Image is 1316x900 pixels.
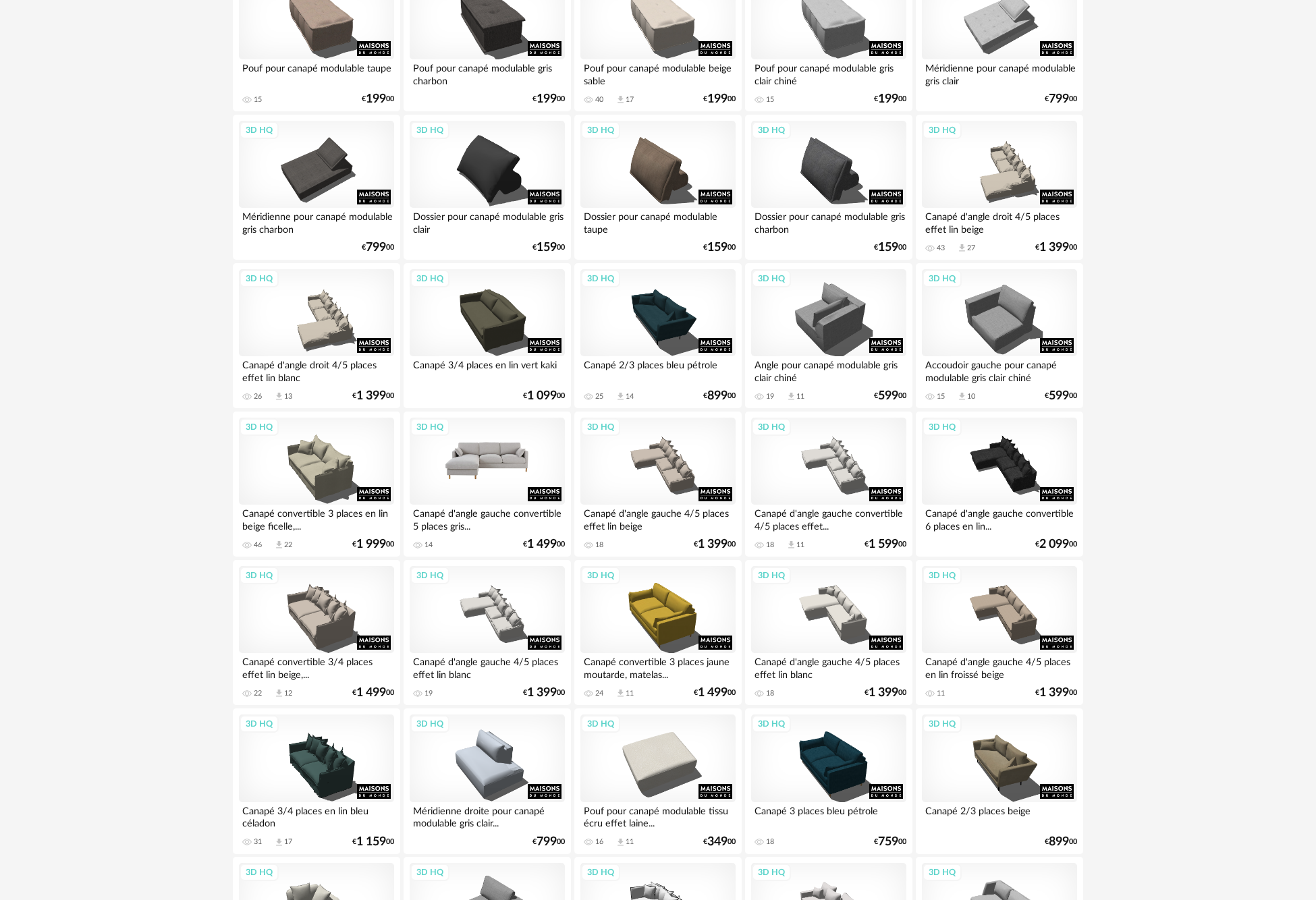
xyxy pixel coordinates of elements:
span: 1 499 [356,688,386,698]
a: 3D HQ Accoudoir gauche pour canapé modulable gris clair chiné 15 Download icon 10 €59900 [916,263,1083,409]
a: 3D HQ Canapé d'angle gauche 4/5 places effet lin beige 18 €1 39900 [574,412,742,557]
div: 3D HQ [581,715,620,733]
div: 11 [796,540,804,550]
span: Download icon [274,391,284,401]
a: 3D HQ Canapé convertible 3 places jaune moutarde, matelas... 24 Download icon 11 €1 49900 [574,560,742,706]
a: 3D HQ Canapé d'angle gauche 4/5 places effet lin blanc 19 €1 39900 [404,560,571,706]
div: 18 [595,540,603,550]
span: 1 999 [356,540,386,549]
span: 1 499 [698,688,728,698]
span: Download icon [274,540,284,550]
a: 3D HQ Canapé d'angle gauche convertible 5 places gris... 14 €1 49900 [404,412,571,557]
div: Pouf pour canapé modulable taupe [239,59,394,86]
div: Canapé d'angle gauche 4/5 places effet lin blanc [410,653,565,680]
span: 159 [537,243,557,252]
div: 18 [766,540,774,550]
span: 899 [707,391,728,401]
div: Canapé convertible 3/4 places effet lin beige,... [239,653,394,680]
div: Angle pour canapé modulable gris clair chiné [751,356,906,383]
div: 3D HQ [410,121,449,139]
a: 3D HQ Dossier pour canapé modulable taupe €15900 [574,115,742,260]
span: 1 399 [1039,688,1069,698]
span: Download icon [957,391,967,401]
a: 3D HQ Méridienne droite pour canapé modulable gris clair... €79900 [404,708,571,854]
span: Download icon [615,391,626,401]
a: 3D HQ Canapé convertible 3/4 places effet lin beige,... 22 Download icon 12 €1 49900 [233,560,400,706]
div: € 00 [352,540,394,549]
a: 3D HQ Dossier pour canapé modulable gris charbon €15900 [745,115,912,260]
div: 17 [284,837,292,847]
div: 14 [424,540,433,550]
div: 40 [595,95,603,105]
div: 11 [626,689,634,698]
div: 31 [254,837,262,847]
div: Canapé d'angle gauche 4/5 places en lin froissé beige [922,653,1077,680]
div: € 00 [874,243,906,252]
div: 12 [284,689,292,698]
span: 759 [878,837,898,847]
span: 1 099 [527,391,557,401]
div: 10 [967,392,975,401]
span: 1 599 [869,540,898,549]
div: Dossier pour canapé modulable gris charbon [751,208,906,235]
div: € 00 [874,94,906,104]
div: € 00 [865,540,906,549]
div: € 00 [874,837,906,847]
div: 3D HQ [581,567,620,584]
div: € 00 [874,391,906,401]
div: € 00 [532,94,565,104]
span: Download icon [274,688,284,698]
div: 15 [766,95,774,105]
div: 3D HQ [923,418,962,436]
div: 16 [595,837,603,847]
a: 3D HQ Canapé 3 places bleu pétrole 18 €75900 [745,708,912,854]
div: Méridienne pour canapé modulable gris charbon [239,208,394,235]
div: 13 [284,392,292,401]
div: 11 [937,689,945,698]
span: 1 159 [356,837,386,847]
div: 3D HQ [752,715,791,733]
a: 3D HQ Canapé 2/3 places bleu pétrole 25 Download icon 14 €89900 [574,263,742,409]
div: Canapé d'angle gauche convertible 6 places en lin... [922,505,1077,532]
div: € 00 [352,837,394,847]
span: 599 [1049,391,1069,401]
div: 15 [937,392,945,401]
div: € 00 [352,688,394,698]
div: 27 [967,244,975,253]
div: Canapé convertible 3 places jaune moutarde, matelas... [580,653,736,680]
span: Download icon [615,94,626,105]
div: Dossier pour canapé modulable taupe [580,208,736,235]
span: 1 399 [698,540,728,549]
div: € 00 [703,391,736,401]
div: 3D HQ [923,270,962,287]
div: Pouf pour canapé modulable beige sable [580,59,736,86]
div: 22 [284,540,292,550]
span: Download icon [957,243,967,253]
div: € 00 [362,243,394,252]
div: Accoudoir gauche pour canapé modulable gris clair chiné [922,356,1077,383]
div: Méridienne droite pour canapé modulable gris clair... [410,802,565,829]
div: € 00 [703,94,736,104]
span: 1 399 [356,391,386,401]
span: 1 399 [527,688,557,698]
div: 14 [626,392,634,401]
div: Canapé 2/3 places bleu pétrole [580,356,736,383]
div: Canapé d'angle gauche 4/5 places effet lin beige [580,505,736,532]
div: 3D HQ [923,864,962,881]
a: 3D HQ Canapé d'angle gauche convertible 4/5 places effet... 18 Download icon 11 €1 59900 [745,412,912,557]
div: € 00 [1045,391,1077,401]
div: 3D HQ [581,418,620,436]
a: 3D HQ Canapé 2/3 places beige €89900 [916,708,1083,854]
div: 3D HQ [410,418,449,436]
div: 22 [254,689,262,698]
div: Canapé d'angle droit 4/5 places effet lin blanc [239,356,394,383]
div: 46 [254,540,262,550]
div: € 00 [523,540,565,549]
a: 3D HQ Dossier pour canapé modulable gris clair €15900 [404,115,571,260]
div: 25 [595,392,603,401]
div: € 00 [694,688,736,698]
div: 11 [626,837,634,847]
a: 3D HQ Canapé 3/4 places en lin vert kaki €1 09900 [404,263,571,409]
a: 3D HQ Angle pour canapé modulable gris clair chiné 19 Download icon 11 €59900 [745,263,912,409]
div: € 00 [532,837,565,847]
